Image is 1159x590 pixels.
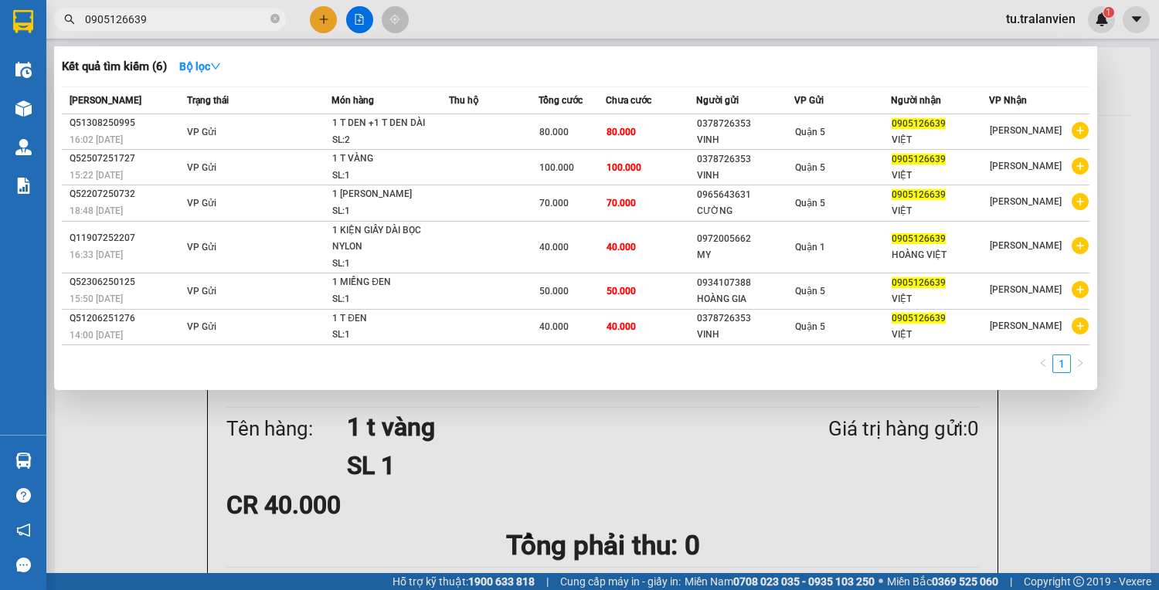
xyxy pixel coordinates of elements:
span: 70.000 [607,198,636,209]
div: SL: 2 [332,132,448,149]
button: right [1071,354,1089,373]
span: [PERSON_NAME] [990,196,1062,207]
span: 15:22 [DATE] [70,170,123,181]
span: Thu hộ [449,95,478,106]
div: VIỆT [892,132,988,148]
div: VINH [697,168,794,184]
span: Chưa cước [606,95,651,106]
span: close-circle [270,14,280,23]
span: 50.000 [539,286,569,297]
span: 15:50 [DATE] [70,293,123,304]
div: VIỆT [892,327,988,343]
img: warehouse-icon [15,453,32,469]
h3: Kết quả tìm kiếm ( 6 ) [62,59,167,75]
span: 100.000 [607,162,641,173]
span: VP Gửi [187,198,216,209]
div: HOÀNG VIỆT [892,247,988,263]
span: VP Nhận [989,95,1027,106]
span: VP Gửi [187,321,216,332]
span: message [16,558,31,572]
span: [PERSON_NAME] [990,320,1062,331]
span: right [1076,358,1085,368]
span: Người nhận [891,95,941,106]
span: 40.000 [607,321,636,332]
span: VP Gửi [187,286,216,297]
span: plus-circle [1072,237,1089,254]
span: close-circle [270,12,280,27]
div: 0934107388 [697,275,794,291]
li: Previous Page [1034,354,1052,373]
span: Quận 5 [795,127,825,137]
span: plus-circle [1072,158,1089,175]
span: down [210,61,221,72]
div: SL: 1 [332,327,448,344]
li: (c) 2017 [130,73,212,93]
li: 1 [1052,354,1071,373]
b: [DOMAIN_NAME] [130,59,212,71]
div: Q52507251727 [70,151,182,167]
span: VP Gửi [187,127,216,137]
div: 1 [PERSON_NAME] [332,186,448,203]
span: 80.000 [539,127,569,137]
span: VP Gửi [187,162,216,173]
span: Quận 5 [795,198,825,209]
span: Trạng thái [187,95,229,106]
span: [PERSON_NAME] [990,240,1062,251]
span: Quận 5 [795,162,825,173]
img: warehouse-icon [15,100,32,117]
strong: Bộ lọc [179,60,221,73]
div: Q51206251276 [70,310,182,327]
div: Q52306250125 [70,274,182,290]
div: SL: 1 [332,203,448,220]
span: [PERSON_NAME] [990,125,1062,136]
span: 100.000 [539,162,574,173]
img: logo-vxr [13,10,33,33]
span: 0905126639 [892,154,946,164]
div: Q11907252207 [70,230,182,246]
span: 40.000 [539,242,569,253]
span: plus-circle [1072,281,1089,298]
div: VIỆT [892,203,988,219]
div: HOÀNG GIA [697,291,794,307]
div: Q52207250732 [70,186,182,202]
span: Quận 1 [795,242,825,253]
div: 0972005662 [697,231,794,247]
span: 50.000 [607,286,636,297]
span: 16:33 [DATE] [70,249,123,260]
span: 0905126639 [892,189,946,200]
li: Next Page [1071,354,1089,373]
div: 1 KIỆN GIẤY DÀI BỌC NYLON [332,222,448,256]
div: Q51308250995 [70,115,182,131]
a: 1 [1053,355,1070,372]
div: MY [697,247,794,263]
span: 0905126639 [892,277,946,288]
div: SL: 1 [332,256,448,273]
span: Món hàng [331,95,374,106]
span: 0905126639 [892,313,946,324]
div: 0378726353 [697,151,794,168]
span: 40.000 [539,321,569,332]
span: plus-circle [1072,193,1089,210]
div: VINH [697,132,794,148]
img: warehouse-icon [15,139,32,155]
div: 0965643631 [697,187,794,203]
span: 0905126639 [892,233,946,244]
span: [PERSON_NAME] [990,284,1062,295]
div: 1 T DEN +1 T DEN DÀI [332,115,448,132]
span: left [1038,358,1048,368]
span: plus-circle [1072,122,1089,139]
div: 1 T ĐEN [332,310,448,327]
div: 1 MIẾNG ĐEN [332,274,448,291]
div: 0378726353 [697,116,794,132]
span: Quận 5 [795,321,825,332]
div: VINH [697,327,794,343]
span: 70.000 [539,198,569,209]
span: 18:48 [DATE] [70,205,123,216]
span: 16:02 [DATE] [70,134,123,145]
span: [PERSON_NAME] [990,161,1062,171]
span: VP Gửi [794,95,824,106]
input: Tìm tên, số ĐT hoặc mã đơn [85,11,267,28]
span: search [64,14,75,25]
div: 0378726353 [697,310,794,327]
button: Bộ lọcdown [167,54,233,79]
